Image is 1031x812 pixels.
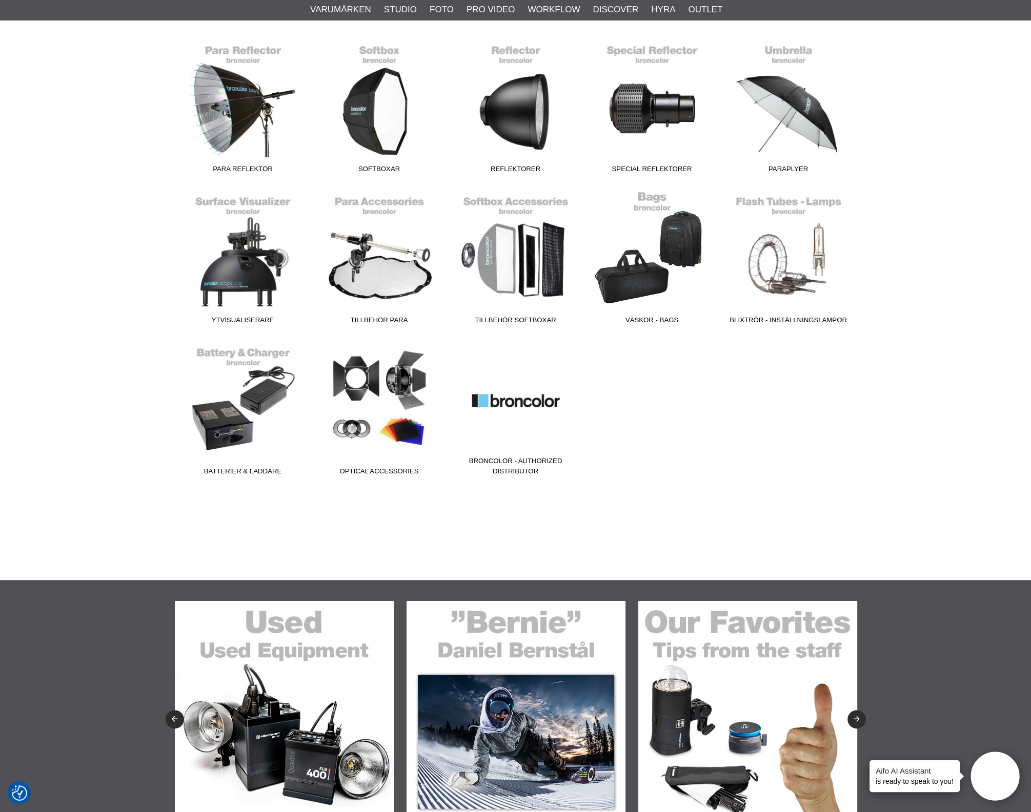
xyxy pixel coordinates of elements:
div: is ready to speak to you! [870,760,960,792]
a: Workflow [528,3,580,16]
a: Hyra [651,3,675,16]
span: Softboxar [311,164,448,178]
span: Blixtrör - Inställningslampor [720,315,857,329]
a: Tillbehör Softboxar [448,191,584,329]
button: Samtyckesinställningar [12,784,27,802]
span: Väskor - Bags [584,315,720,329]
span: Ytvisualiserare [175,315,311,329]
a: Outlet [688,3,722,16]
span: Batterier & Laddare [175,466,311,480]
a: Foto [430,3,454,16]
a: Varumärken [310,3,371,16]
button: Previous [166,710,184,728]
span: Tillbehör Para [311,315,448,329]
a: broncolor - Authorized Distributor [448,342,584,480]
a: Studio [384,3,417,16]
span: broncolor - Authorized Distributor [448,456,584,480]
a: Discover [593,3,638,16]
a: Softboxar [311,39,448,178]
a: Para Reflektor [175,39,311,178]
a: Optical Accessories [311,342,448,480]
span: Tillbehör Softboxar [448,315,584,329]
a: Blixtrör - Inställningslampor [720,191,857,329]
a: Paraplyer [720,39,857,178]
a: Tillbehör Para [311,191,448,329]
span: Optical Accessories [311,466,448,480]
button: Next [847,710,866,728]
img: Revisit consent button [12,785,27,801]
span: Para Reflektor [175,164,311,178]
span: Paraplyer [720,164,857,178]
span: Special Reflektorer [584,164,720,178]
span: Reflektorer [448,164,584,178]
a: Batterier & Laddare [175,342,311,480]
a: Väskor - Bags [584,191,720,329]
a: Ytvisualiserare [175,191,311,329]
a: Pro Video [467,3,515,16]
a: Reflektorer [448,39,584,178]
h4: Aifo AI Assistant [876,765,954,776]
a: Special Reflektorer [584,39,720,178]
